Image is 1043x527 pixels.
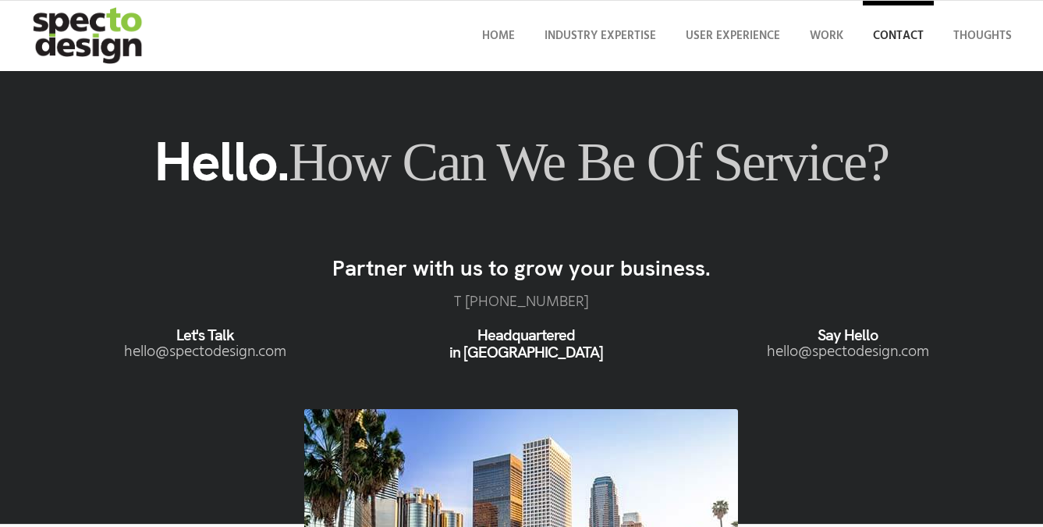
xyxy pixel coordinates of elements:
span: User Experience [686,27,780,45]
a: Contact [863,1,934,71]
span: Industry Expertise [545,27,656,45]
a: moc.ngisedotceps@olleh [124,340,286,365]
p: T ‪[PHONE_NUMBER]‬ [39,294,1004,311]
a: moc.ngisedotceps@olleh [767,340,929,365]
span: Contact [873,27,924,45]
span: Work [810,27,843,45]
h3: Partner with us to grow your business. [39,256,1004,280]
h6: Let's Talk [44,326,366,344]
h6: Headquartered in [GEOGRAPHIC_DATA] [366,326,687,361]
span: Home [482,27,515,45]
a: Home [472,1,525,71]
h1: Hello. [39,126,1004,197]
span: Thoughts [953,27,1012,45]
a: User Experience [676,1,790,71]
h6: Say Hello [687,326,1009,344]
span: How can we be of service? [289,132,889,192]
a: Work [800,1,853,71]
a: Industry Expertise [534,1,666,71]
a: Thoughts [943,1,1022,71]
img: specto-logo-2020 [21,1,157,71]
